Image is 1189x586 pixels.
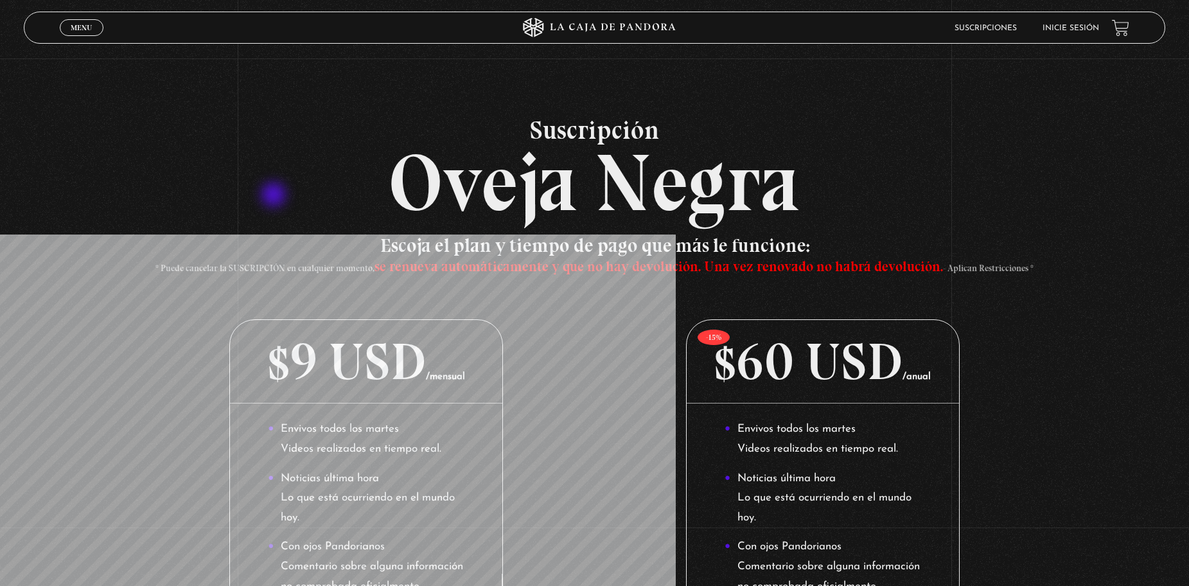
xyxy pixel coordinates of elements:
span: /anual [903,372,931,382]
li: Envivos todos los martes Videos realizados en tiempo real. [725,420,921,459]
a: Inicie sesión [1043,24,1099,32]
a: Suscripciones [955,24,1017,32]
span: Suscripción [24,117,1165,143]
li: Noticias última hora Lo que está ocurriendo en el mundo hoy. [268,469,464,528]
span: /mensual [426,372,465,382]
span: * Puede cancelar la SUSCRIPCIÓN en cualquier momento, - Aplican Restricciones * [155,263,1034,274]
li: Noticias última hora Lo que está ocurriendo en el mundo hoy. [725,469,921,528]
h3: Escoja el plan y tiempo de pago que más le funcione: [138,236,1052,274]
a: View your shopping cart [1112,19,1129,37]
h2: Oveja Negra [24,117,1165,223]
span: Cerrar [66,35,96,44]
span: Menu [71,24,92,31]
li: Envivos todos los martes Videos realizados en tiempo real. [268,420,464,459]
p: $60 USD [687,320,959,404]
p: $9 USD [230,320,502,404]
span: se renueva automáticamente y que no hay devolución. Una vez renovado no habrá devolución. [374,258,943,275]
